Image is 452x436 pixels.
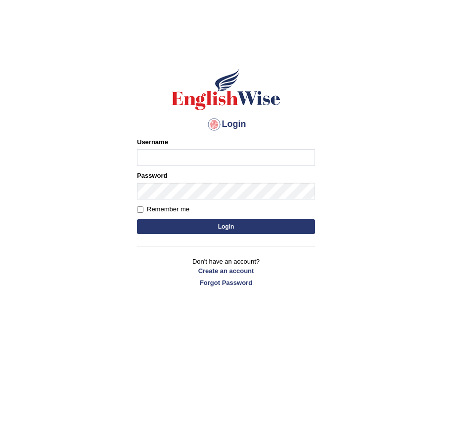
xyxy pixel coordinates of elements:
[170,67,282,112] img: Logo of English Wise sign in for intelligent practice with AI
[137,171,167,180] label: Password
[137,204,189,214] label: Remember me
[137,206,143,213] input: Remember me
[137,257,315,287] p: Don't have an account?
[137,117,315,132] h4: Login
[137,278,315,287] a: Forgot Password
[137,219,315,234] button: Login
[137,266,315,276] a: Create an account
[137,137,168,147] label: Username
